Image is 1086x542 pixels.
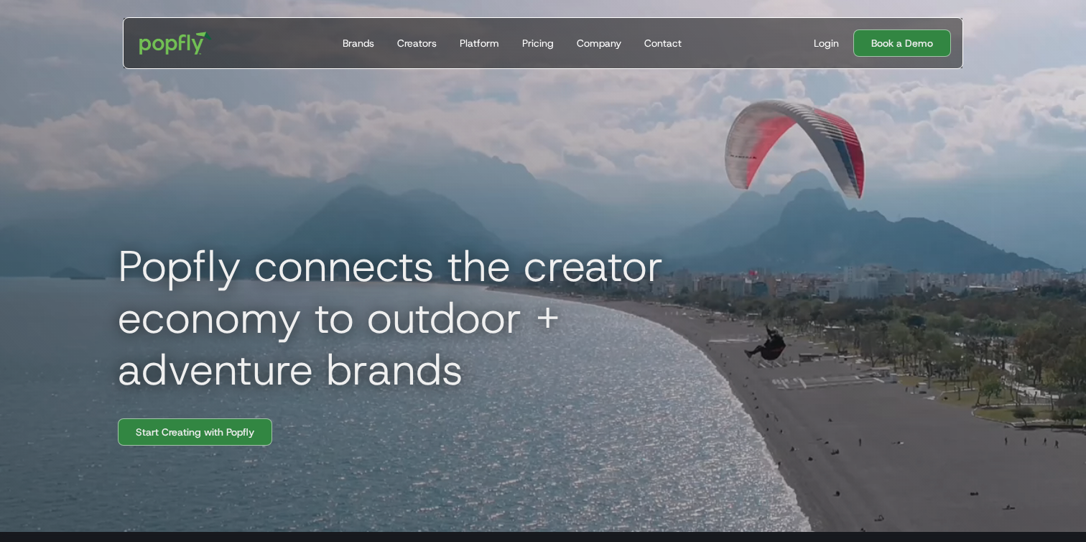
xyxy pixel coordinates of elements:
div: Pricing [522,36,554,50]
a: Brands [337,18,380,68]
div: Brands [343,36,374,50]
a: Pricing [516,18,560,68]
div: Login [814,36,839,50]
a: Company [571,18,627,68]
a: Start Creating with Popfly [118,418,272,446]
a: Book a Demo [853,29,951,57]
a: Creators [391,18,442,68]
div: Company [577,36,621,50]
div: Platform [460,36,499,50]
a: Login [808,36,845,50]
a: Platform [454,18,505,68]
h1: Popfly connects the creator economy to outdoor + adventure brands [106,240,753,395]
a: Contact [639,18,687,68]
div: Creators [397,36,437,50]
a: home [129,22,222,65]
div: Contact [644,36,682,50]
